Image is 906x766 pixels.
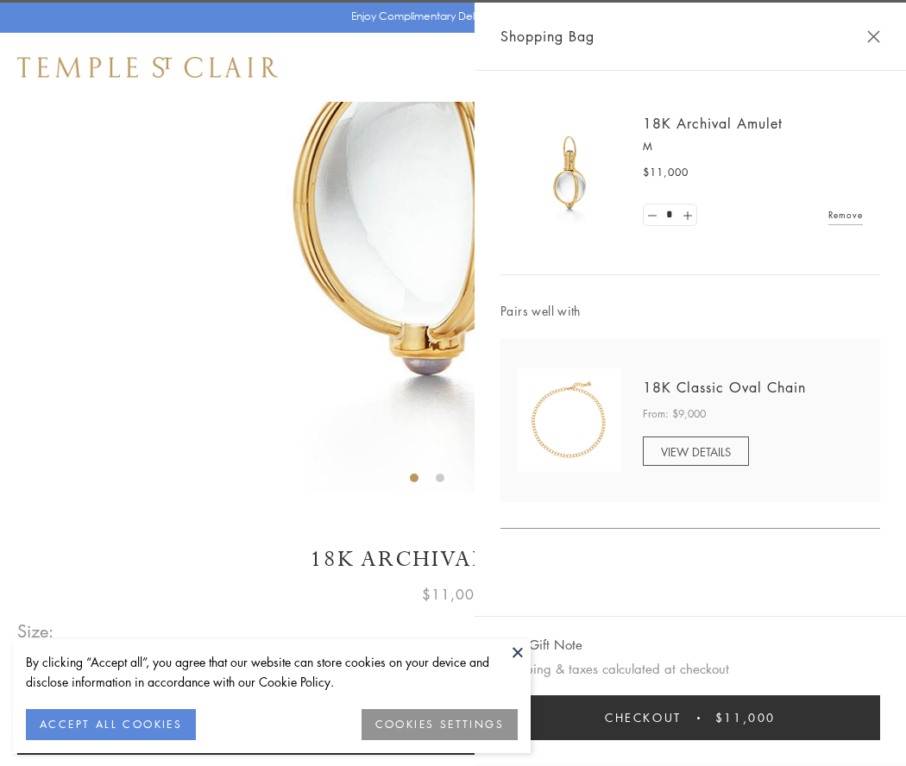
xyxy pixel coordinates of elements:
[500,658,880,680] p: Shipping & taxes calculated at checkout
[422,583,484,606] span: $11,000
[26,652,518,692] div: By clicking “Accept all”, you agree that our website can store cookies on your device and disclos...
[17,544,889,574] h1: 18K Archival Amulet
[362,709,518,740] button: COOKIES SETTINGS
[678,204,695,226] a: Set quantity to 2
[351,8,547,25] p: Enjoy Complimentary Delivery & Returns
[715,708,776,727] span: $11,000
[643,114,783,133] a: 18K Archival Amulet
[500,25,595,47] span: Shopping Bag
[867,30,880,43] button: Close Shopping Bag
[500,634,582,656] button: Add Gift Note
[643,378,806,397] a: 18K Classic Oval Chain
[17,617,55,645] span: Size:
[518,121,621,224] img: 18K Archival Amulet
[643,138,863,155] p: M
[17,57,278,78] img: Temple St. Clair
[643,405,706,423] span: From: $9,000
[605,708,682,727] span: Checkout
[500,695,880,740] button: Checkout $11,000
[828,205,863,224] a: Remove
[500,301,880,321] span: Pairs well with
[661,443,731,460] span: VIEW DETAILS
[643,436,749,466] a: VIEW DETAILS
[643,164,689,181] span: $11,000
[518,368,621,472] img: N88865-OV18
[644,204,661,226] a: Set quantity to 0
[26,709,196,740] button: ACCEPT ALL COOKIES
